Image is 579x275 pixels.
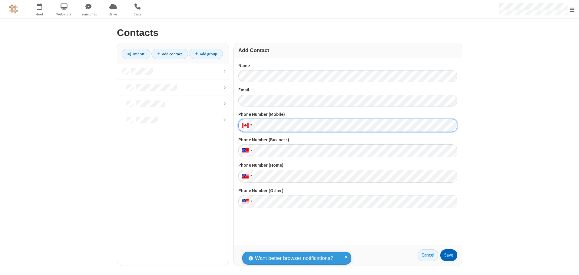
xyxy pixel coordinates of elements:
img: QA Selenium DO NOT DELETE OR CHANGE [9,5,18,14]
label: Phone Number (Other) [238,187,457,194]
div: United States: + 1 [238,195,254,208]
label: Name [238,62,457,69]
h3: Add Contact [238,47,457,53]
a: Add group [189,49,223,59]
span: Calls [126,11,149,17]
label: Phone Number (Mobile) [238,111,457,118]
a: Add contact [151,49,188,59]
span: Webinars [53,11,75,17]
a: Import [122,49,150,59]
label: Phone Number (Business) [238,136,457,143]
a: Cancel [418,249,438,261]
span: Meet [28,11,51,17]
div: Canada: + 1 [238,119,254,132]
h2: Contacts [117,28,462,38]
label: Phone Number (Home) [238,162,457,169]
div: United States: + 1 [238,144,254,157]
span: Drive [102,11,124,17]
span: Team Chat [77,11,100,17]
div: United States: + 1 [238,170,254,183]
button: Save [440,249,457,261]
span: Want better browser notifications? [255,254,333,262]
label: Email [238,87,457,93]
